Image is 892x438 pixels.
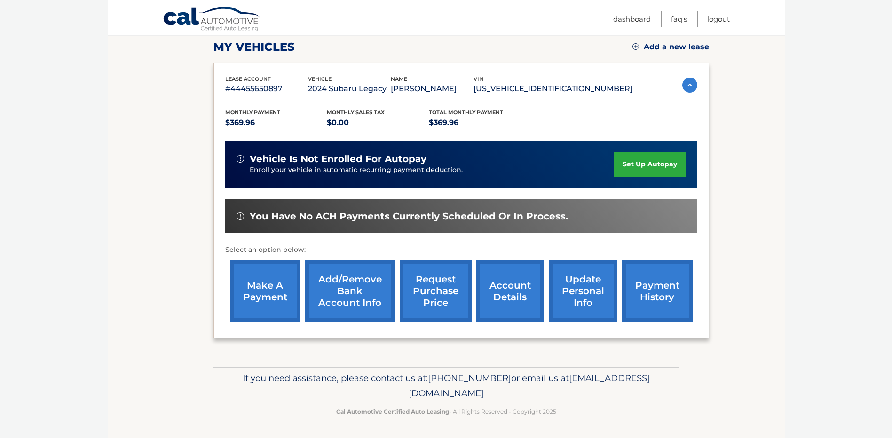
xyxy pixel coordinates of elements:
span: name [391,76,407,82]
a: account details [476,260,544,322]
img: alert-white.svg [237,212,244,220]
span: vehicle [308,76,332,82]
img: add.svg [632,43,639,50]
a: Add/Remove bank account info [305,260,395,322]
a: Logout [707,11,730,27]
span: Monthly sales Tax [327,109,385,116]
p: [US_VEHICLE_IDENTIFICATION_NUMBER] [474,82,632,95]
a: FAQ's [671,11,687,27]
strong: Cal Automotive Certified Auto Leasing [336,408,449,415]
a: make a payment [230,260,300,322]
a: set up autopay [614,152,686,177]
span: lease account [225,76,271,82]
span: You have no ACH payments currently scheduled or in process. [250,211,568,222]
a: payment history [622,260,693,322]
p: If you need assistance, please contact us at: or email us at [220,371,673,401]
a: Dashboard [613,11,651,27]
a: Cal Automotive [163,6,261,33]
span: vehicle is not enrolled for autopay [250,153,426,165]
span: [PHONE_NUMBER] [428,373,511,383]
p: $369.96 [225,116,327,129]
img: accordion-active.svg [682,78,697,93]
a: Add a new lease [632,42,709,52]
p: #44455650897 [225,82,308,95]
p: $369.96 [429,116,531,129]
span: Total Monthly Payment [429,109,503,116]
p: 2024 Subaru Legacy [308,82,391,95]
a: request purchase price [400,260,472,322]
p: [PERSON_NAME] [391,82,474,95]
p: $0.00 [327,116,429,129]
h2: my vehicles [213,40,295,54]
span: vin [474,76,483,82]
img: alert-white.svg [237,155,244,163]
a: update personal info [549,260,617,322]
p: - All Rights Reserved - Copyright 2025 [220,407,673,416]
span: [EMAIL_ADDRESS][DOMAIN_NAME] [409,373,650,399]
span: Monthly Payment [225,109,280,116]
p: Select an option below: [225,244,697,256]
p: Enroll your vehicle in automatic recurring payment deduction. [250,165,615,175]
